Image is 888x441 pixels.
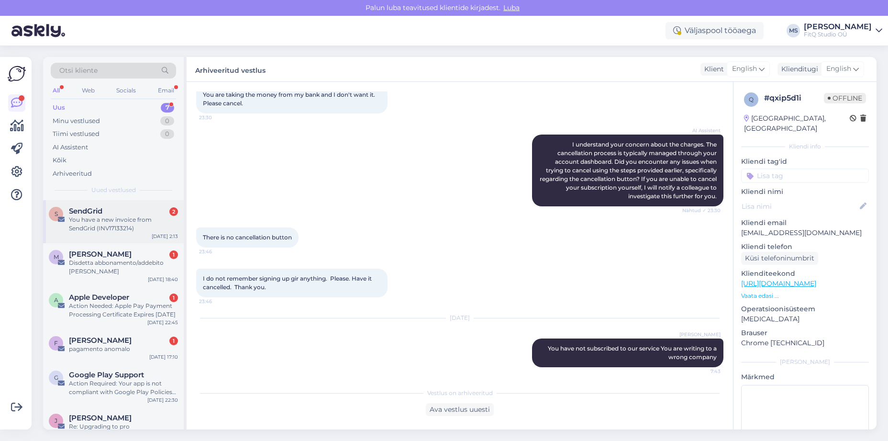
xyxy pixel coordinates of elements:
[199,114,235,121] span: 23:30
[742,201,858,212] input: Lisa nimi
[741,242,869,252] p: Kliendi telefon
[741,279,816,288] a: [URL][DOMAIN_NAME]
[199,298,235,305] span: 23:46
[91,186,136,194] span: Uued vestlused
[169,250,178,259] div: 1
[749,96,754,103] span: q
[69,345,178,353] div: pagamento anomalo
[732,64,757,74] span: English
[666,22,764,39] div: Väljaspool tööaega
[53,156,67,165] div: Kõik
[199,248,235,255] span: 23:46
[426,403,494,416] div: Ava vestlus uuesti
[741,187,869,197] p: Kliendi nimi
[741,269,869,279] p: Klienditeekond
[160,129,174,139] div: 0
[149,353,178,361] div: [DATE] 17:10
[169,337,178,345] div: 1
[548,345,718,361] span: You have not subscribed to our service You are writing to a wrong company
[203,275,373,291] span: I do not remember signing up gir anything. Please. Have it cancelled. Thank you.
[69,207,102,215] span: SendGrid
[54,374,58,381] span: G
[69,215,178,233] div: You have a new invoice from SendGrid (INV17133214)
[741,328,869,338] p: Brauser
[54,339,58,347] span: F
[53,129,100,139] div: Tiimi vestlused
[8,65,26,83] img: Askly Logo
[741,314,869,324] p: [MEDICAL_DATA]
[55,210,58,217] span: S
[160,116,174,126] div: 0
[69,414,132,422] span: Jarmo Takkinen
[80,84,97,97] div: Web
[741,338,869,348] p: Chrome [TECHNICAL_ID]
[741,142,869,151] div: Kliendi info
[744,113,850,134] div: [GEOGRAPHIC_DATA], [GEOGRAPHIC_DATA]
[787,24,800,37] div: MS
[741,358,869,366] div: [PERSON_NAME]
[69,336,132,345] span: Francesca Grosso
[700,64,724,74] div: Klient
[53,143,88,152] div: AI Assistent
[69,422,178,431] div: Re: Upgrading to pro
[826,64,851,74] span: English
[69,371,144,379] span: Google Play Support
[195,63,266,76] label: Arhiveeritud vestlus
[147,396,178,404] div: [DATE] 22:30
[114,84,138,97] div: Socials
[741,292,869,300] p: Vaata edasi ...
[741,228,869,238] p: [EMAIL_ADDRESS][DOMAIN_NAME]
[69,302,178,319] div: Action Needed: Apple Pay Payment Processing Certificate Expires [DATE]
[53,116,100,126] div: Minu vestlused
[161,103,174,113] div: 7
[741,157,869,167] p: Kliendi tag'id
[54,296,58,304] span: A
[69,379,178,396] div: Action Required: Your app is not compliant with Google Play Policies (Geneto - [MEDICAL_DATA] Pre...
[55,417,57,424] span: J
[685,368,721,375] span: 7:43
[203,234,292,241] span: There is no cancellation button
[682,207,721,214] span: Nähtud ✓ 23:30
[69,259,178,276] div: Disdetta abbonamento/addebito [PERSON_NAME]
[804,23,872,31] div: [PERSON_NAME]
[169,207,178,216] div: 2
[427,389,493,397] span: Vestlus on arhiveeritud
[156,84,176,97] div: Email
[804,23,882,38] a: [PERSON_NAME]FitQ Studio OÜ
[764,92,824,104] div: # qxip5d1i
[741,372,869,382] p: Märkmed
[169,294,178,302] div: 1
[500,3,522,12] span: Luba
[741,252,818,265] div: Küsi telefoninumbrit
[53,103,65,113] div: Uus
[51,84,62,97] div: All
[152,233,178,240] div: [DATE] 2:13
[148,276,178,283] div: [DATE] 18:40
[679,331,721,338] span: [PERSON_NAME]
[824,93,866,103] span: Offline
[59,66,98,76] span: Otsi kliente
[804,31,872,38] div: FitQ Studio OÜ
[741,169,869,183] input: Lisa tag
[69,250,132,259] span: maria ranieri
[540,141,718,200] span: I understand your concern about the charges. The cancellation process is typically managed throug...
[741,218,869,228] p: Kliendi email
[685,127,721,134] span: AI Assistent
[54,253,59,260] span: m
[53,169,92,179] div: Arhiveeritud
[196,314,723,322] div: [DATE]
[741,304,869,314] p: Operatsioonisüsteem
[147,319,178,326] div: [DATE] 22:45
[777,64,818,74] div: Klienditugi
[69,293,129,302] span: Apple Developer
